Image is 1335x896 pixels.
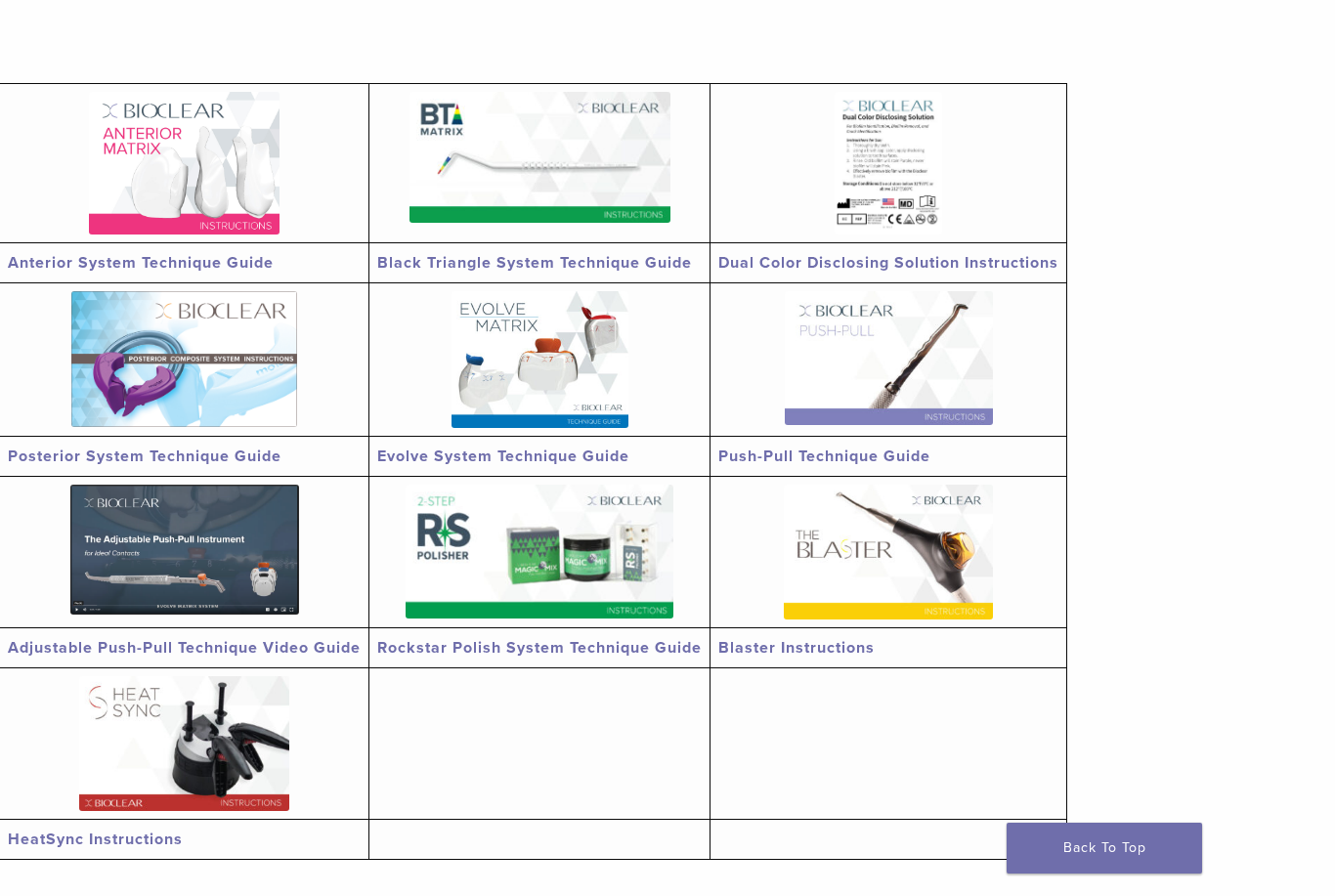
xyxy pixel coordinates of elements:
[8,447,281,466] a: Posterior System Technique Guide
[1007,823,1202,874] a: Back To Top
[8,830,183,849] a: HeatSync Instructions
[377,638,702,658] a: Rockstar Polish System Technique Guide
[718,638,875,658] a: Blaster Instructions
[377,253,692,273] a: Black Triangle System Technique Guide
[8,253,274,273] a: Anterior System Technique Guide
[718,447,930,466] a: Push-Pull Technique Guide
[377,447,629,466] a: Evolve System Technique Guide
[8,638,361,658] a: Adjustable Push-Pull Technique Video Guide
[718,253,1058,273] a: Dual Color Disclosing Solution Instructions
